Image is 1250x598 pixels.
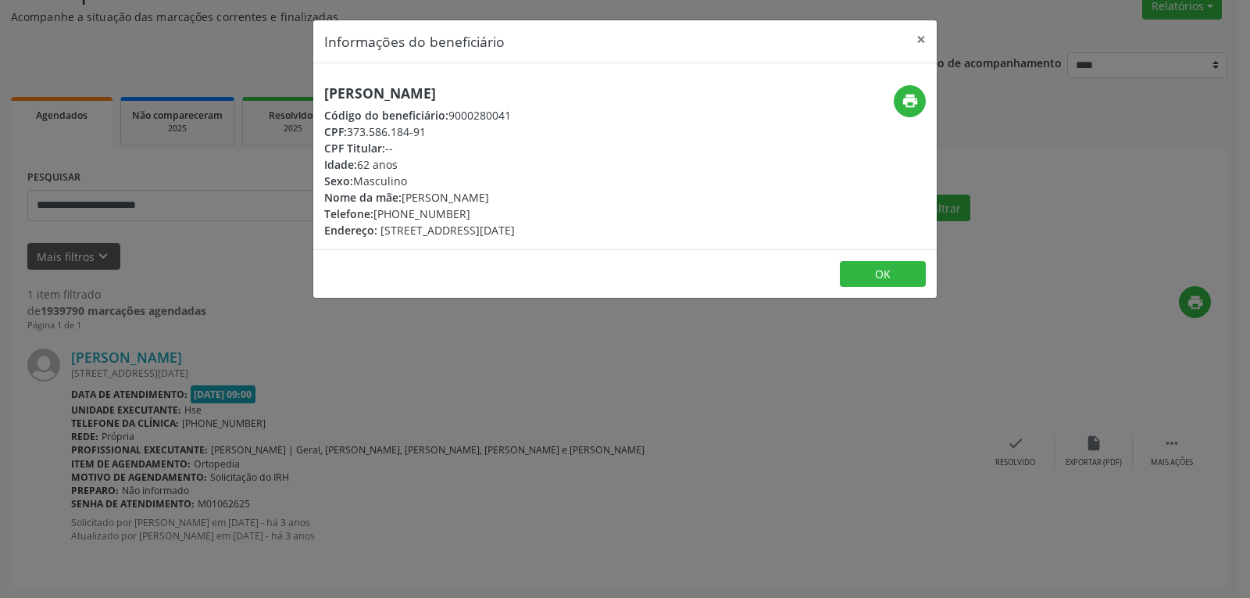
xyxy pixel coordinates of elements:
[324,190,402,205] span: Nome da mãe:
[324,124,515,140] div: 373.586.184-91
[324,141,385,156] span: CPF Titular:
[324,206,515,222] div: [PHONE_NUMBER]
[324,108,448,123] span: Código do beneficiário:
[905,20,937,59] button: Close
[324,174,353,188] span: Sexo:
[324,85,515,102] h5: [PERSON_NAME]
[324,206,373,221] span: Telefone:
[324,173,515,189] div: Masculino
[324,189,515,206] div: [PERSON_NAME]
[324,124,347,139] span: CPF:
[324,31,505,52] h5: Informações do beneficiário
[380,223,515,238] span: [STREET_ADDRESS][DATE]
[894,85,926,117] button: print
[324,140,515,156] div: --
[324,157,357,172] span: Idade:
[902,92,919,109] i: print
[324,223,377,238] span: Endereço:
[324,107,515,124] div: 9000280041
[840,261,926,288] button: OK
[324,156,515,173] div: 62 anos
